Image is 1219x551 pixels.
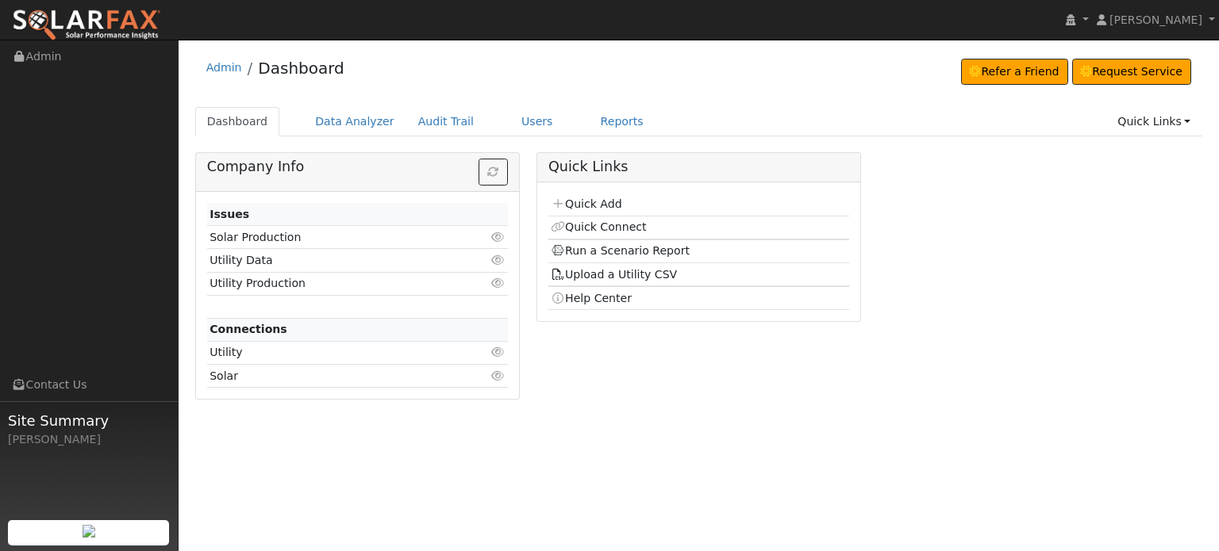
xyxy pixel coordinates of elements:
[491,254,506,266] i: Click to view
[551,268,677,281] a: Upload a Utility CSV
[551,292,632,304] a: Help Center
[210,208,249,220] strong: Issues
[206,61,242,74] a: Admin
[551,197,621,210] a: Quick Add
[8,410,170,431] span: Site Summary
[1106,107,1202,136] a: Quick Links
[210,323,287,335] strong: Connections
[258,59,344,78] a: Dashboard
[491,346,506,358] i: Click to view
[303,107,406,136] a: Data Analyzer
[207,272,460,295] td: Utility Production
[551,244,690,257] a: Run a Scenario Report
[83,525,95,538] img: retrieve
[491,277,506,289] i: Click to view
[510,107,565,136] a: Users
[1109,13,1202,26] span: [PERSON_NAME]
[548,159,849,175] h5: Quick Links
[406,107,486,136] a: Audit Trail
[8,431,170,448] div: [PERSON_NAME]
[195,107,280,136] a: Dashboard
[207,226,460,249] td: Solar Production
[207,365,460,388] td: Solar
[12,9,161,42] img: SolarFax
[207,249,460,272] td: Utility Data
[589,107,656,136] a: Reports
[207,159,508,175] h5: Company Info
[207,341,460,364] td: Utility
[491,370,506,381] i: Click to view
[1072,59,1192,86] a: Request Service
[491,231,506,243] i: Click to view
[551,220,646,233] a: Quick Connect
[961,59,1068,86] a: Refer a Friend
